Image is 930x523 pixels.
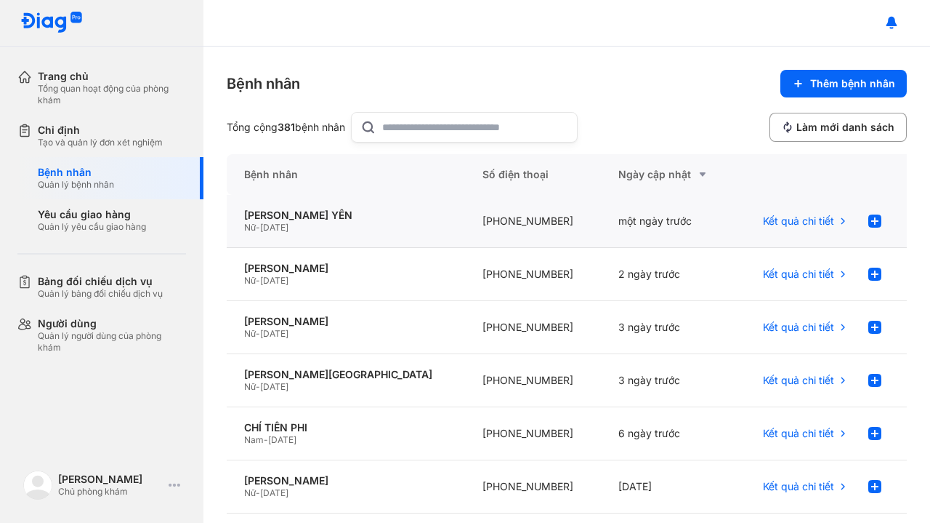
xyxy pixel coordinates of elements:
div: Chỉ định [38,124,163,137]
div: Tổng quan hoạt động của phòng khám [38,83,186,106]
div: Trang chủ [38,70,186,83]
div: [PERSON_NAME] [244,315,448,328]
img: logo [23,471,52,500]
span: Thêm bệnh nhân [810,77,895,90]
div: [PERSON_NAME] YẾN [244,209,448,222]
div: Tạo và quản lý đơn xét nghiệm [38,137,163,148]
div: [PHONE_NUMBER] [465,195,601,248]
div: một ngày trước [601,195,737,248]
span: Kết quả chi tiết [763,268,834,281]
span: [DATE] [260,381,288,392]
button: Thêm bệnh nhân [780,70,907,97]
div: [PHONE_NUMBER] [465,301,601,354]
span: [DATE] [260,222,288,233]
span: [DATE] [260,275,288,286]
div: [PERSON_NAME] [58,473,163,486]
span: - [256,275,260,286]
div: Quản lý bệnh nhân [38,179,114,191]
span: [DATE] [260,328,288,339]
span: Kết quả chi tiết [763,427,834,440]
div: Bệnh nhân [227,73,300,94]
div: [PERSON_NAME] [244,262,448,275]
span: Nữ [244,275,256,286]
div: Bệnh nhân [227,154,465,195]
div: [PHONE_NUMBER] [465,407,601,460]
span: Kết quả chi tiết [763,480,834,493]
span: - [256,381,260,392]
div: Bệnh nhân [38,166,114,179]
div: Quản lý yêu cầu giao hàng [38,221,146,233]
div: [PHONE_NUMBER] [465,248,601,301]
div: Chủ phòng khám [58,486,163,498]
div: [PHONE_NUMBER] [465,460,601,514]
div: Số điện thoại [465,154,601,195]
div: Ngày cập nhật [618,166,719,183]
img: logo [20,12,83,34]
div: Yêu cầu giao hàng [38,208,146,221]
span: Kết quả chi tiết [763,321,834,334]
span: 381 [278,121,295,133]
div: [PHONE_NUMBER] [465,354,601,407]
div: Tổng cộng bệnh nhân [227,121,345,134]
span: - [264,434,268,445]
span: Nữ [244,328,256,339]
div: 3 ngày trước [601,354,737,407]
span: Nữ [244,381,256,392]
span: - [256,328,260,339]
div: Người dùng [38,317,186,330]
span: - [256,222,260,233]
div: 6 ngày trước [601,407,737,460]
div: [DATE] [601,460,737,514]
div: 3 ngày trước [601,301,737,354]
span: Kết quả chi tiết [763,374,834,387]
div: Bảng đối chiếu dịch vụ [38,275,163,288]
span: [DATE] [268,434,296,445]
div: 2 ngày trước [601,248,737,301]
div: Quản lý bảng đối chiếu dịch vụ [38,288,163,300]
div: [PERSON_NAME][GEOGRAPHIC_DATA] [244,368,448,381]
div: Quản lý người dùng của phòng khám [38,330,186,354]
span: Làm mới danh sách [796,121,894,134]
span: Nam [244,434,264,445]
span: Kết quả chi tiết [763,215,834,228]
div: CHÍ TIẾN PHI [244,421,448,434]
span: [DATE] [260,487,288,498]
span: - [256,487,260,498]
button: Làm mới danh sách [769,113,907,142]
span: Nữ [244,487,256,498]
div: [PERSON_NAME] [244,474,448,487]
span: Nữ [244,222,256,233]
